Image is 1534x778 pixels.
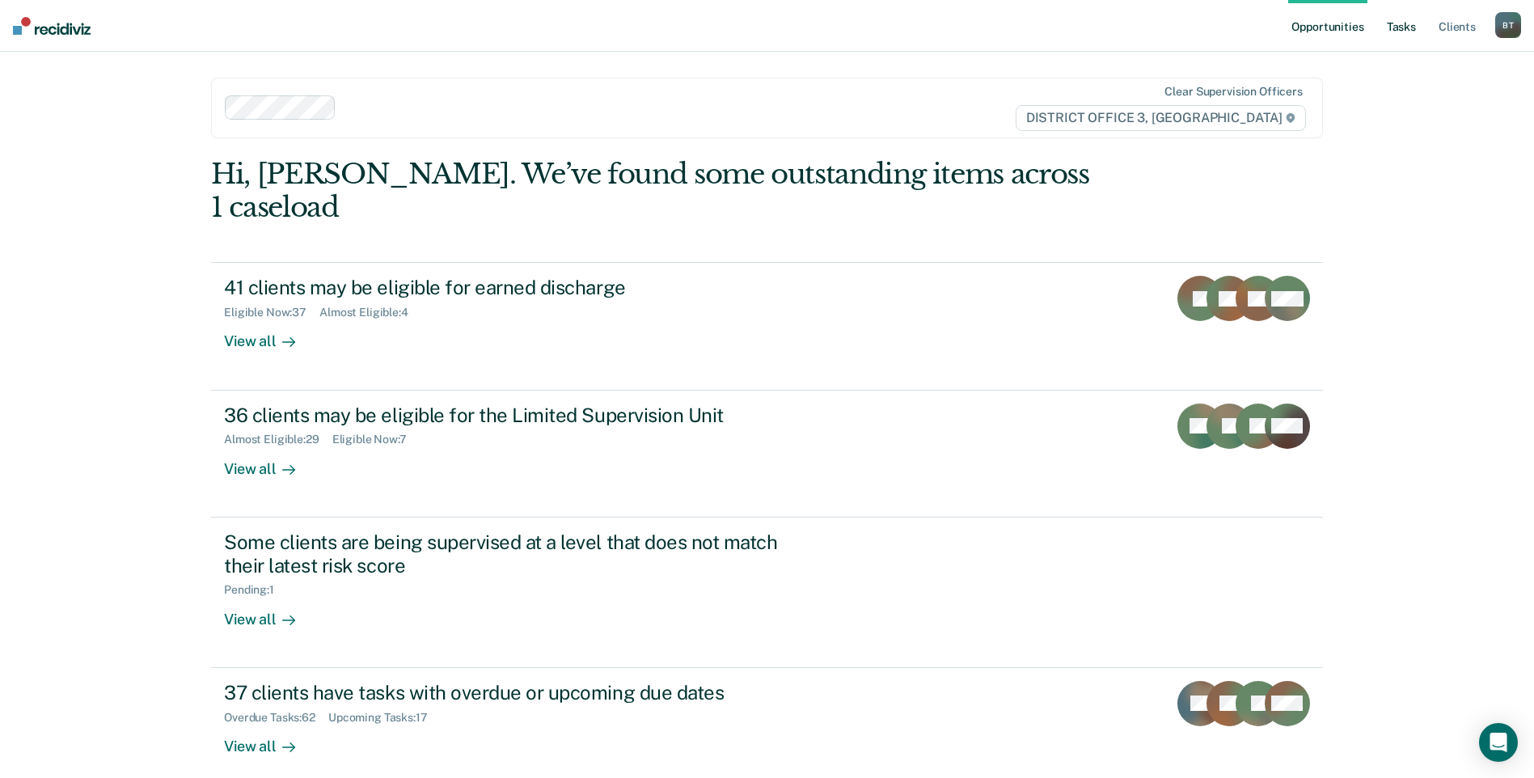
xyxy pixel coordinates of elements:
span: DISTRICT OFFICE 3, [GEOGRAPHIC_DATA] [1016,105,1306,131]
div: Eligible Now : 7 [332,433,420,446]
div: View all [224,597,315,628]
div: B T [1495,12,1521,38]
div: View all [224,319,315,351]
div: Open Intercom Messenger [1479,723,1518,762]
div: 41 clients may be eligible for earned discharge [224,276,792,299]
div: View all [224,446,315,478]
div: 37 clients have tasks with overdue or upcoming due dates [224,681,792,704]
a: Some clients are being supervised at a level that does not match their latest risk scorePending:1... [211,518,1323,668]
img: Recidiviz [13,17,91,35]
div: Clear supervision officers [1164,85,1302,99]
div: Upcoming Tasks : 17 [328,711,441,725]
div: Eligible Now : 37 [224,306,319,319]
a: 36 clients may be eligible for the Limited Supervision UnitAlmost Eligible:29Eligible Now:7View all [211,391,1323,518]
div: Almost Eligible : 4 [319,306,421,319]
div: Overdue Tasks : 62 [224,711,328,725]
div: Almost Eligible : 29 [224,433,332,446]
div: View all [224,724,315,755]
div: Hi, [PERSON_NAME]. We’ve found some outstanding items across 1 caseload [211,158,1101,224]
a: 41 clients may be eligible for earned dischargeEligible Now:37Almost Eligible:4View all [211,262,1323,390]
div: Some clients are being supervised at a level that does not match their latest risk score [224,531,792,577]
button: BT [1495,12,1521,38]
div: Pending : 1 [224,583,287,597]
div: 36 clients may be eligible for the Limited Supervision Unit [224,404,792,427]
